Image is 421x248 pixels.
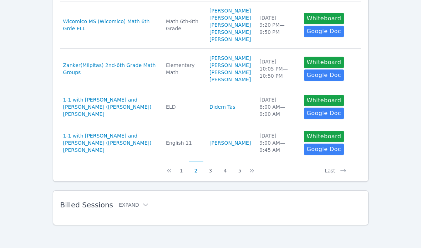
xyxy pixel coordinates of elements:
[304,13,344,24] button: Whiteboard
[60,49,361,89] tr: Zanker(Milpitas) 2nd-6th Grade Math GroupsElementary Math[PERSON_NAME][PERSON_NAME][PERSON_NAME][...
[209,76,251,83] a: [PERSON_NAME]
[166,62,201,76] div: Elementary Math
[203,161,218,174] button: 3
[166,18,201,32] div: Math 6th-8th Grade
[304,57,344,68] button: Whiteboard
[166,139,201,146] div: English 11
[60,125,361,161] tr: 1-1 with [PERSON_NAME] and [PERSON_NAME] ([PERSON_NAME]) [PERSON_NAME]English 11[PERSON_NAME][DAT...
[189,161,203,174] button: 2
[209,69,251,76] a: [PERSON_NAME]
[259,132,295,154] div: [DATE] 9:00 AM — 9:45 AM
[63,62,158,76] a: Zanker(Milpitas) 2nd-6th Grade Math Groups
[304,69,344,81] a: Google Doc
[174,161,189,174] button: 1
[63,96,158,118] a: 1-1 with [PERSON_NAME] and [PERSON_NAME] ([PERSON_NAME]) [PERSON_NAME]
[60,201,113,209] span: Billed Sessions
[209,29,251,36] a: [PERSON_NAME]
[60,1,361,49] tr: Wicomico MS (Wicomico) Math 6th Grde ELLMath 6th-8th Grade[PERSON_NAME][PERSON_NAME][PERSON_NAME]...
[304,95,344,106] button: Whiteboard
[209,103,235,110] a: Didem Tas
[119,201,149,208] button: Expand
[209,14,251,21] a: [PERSON_NAME]
[259,14,295,36] div: [DATE] 9:20 PM — 9:50 PM
[209,36,251,43] a: [PERSON_NAME]
[63,18,158,32] a: Wicomico MS (Wicomico) Math 6th Grde ELL
[209,7,251,14] a: [PERSON_NAME]
[304,108,344,119] a: Google Doc
[60,89,361,125] tr: 1-1 with [PERSON_NAME] and [PERSON_NAME] ([PERSON_NAME]) [PERSON_NAME]ELDDidem Tas[DATE]8:00 AM—9...
[218,161,232,174] button: 4
[63,132,158,154] a: 1-1 with [PERSON_NAME] and [PERSON_NAME] ([PERSON_NAME]) [PERSON_NAME]
[304,26,344,37] a: Google Doc
[319,161,352,174] button: Last
[166,103,201,110] div: ELD
[304,144,344,155] a: Google Doc
[209,21,251,29] a: [PERSON_NAME]
[209,62,251,69] a: [PERSON_NAME]
[259,58,295,79] div: [DATE] 10:05 PM — 10:50 PM
[232,161,247,174] button: 5
[259,96,295,118] div: [DATE] 8:00 AM — 9:00 AM
[304,131,344,142] button: Whiteboard
[209,139,251,146] a: [PERSON_NAME]
[209,55,251,62] a: [PERSON_NAME]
